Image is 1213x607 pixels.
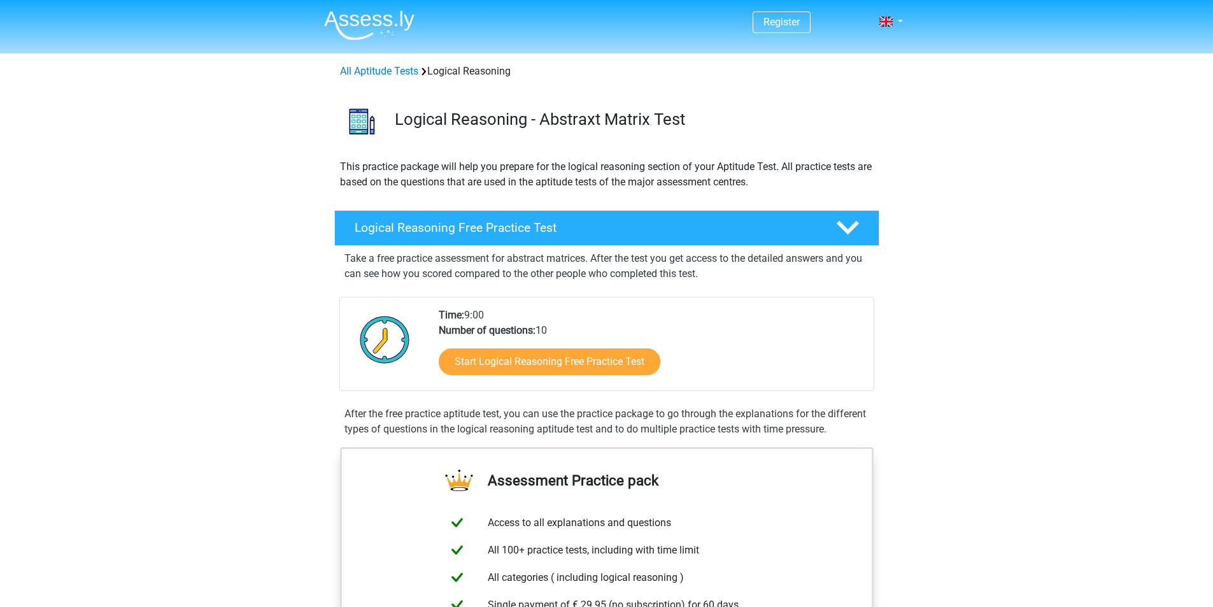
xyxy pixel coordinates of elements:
img: logical reasoning [335,94,389,148]
a: All Aptitude Tests [340,65,418,77]
a: Logical Reasoning Free Practice Test [329,210,884,246]
p: Take a free practice assessment for abstract matrices. After the test you get access to the detai... [344,251,869,282]
img: Assessly [324,10,415,40]
a: Start Logical Reasoning Free Practice Test [439,348,660,375]
p: This practice package will help you prepare for the logical reasoning section of your Aptitude Te... [340,159,874,190]
div: 9:00 10 [429,308,873,390]
h3: Logical Reasoning - Abstraxt Matrix Test [395,110,869,129]
h4: Logical Reasoning Free Practice Test [355,220,816,235]
div: After the free practice aptitude test, you can use the practice package to go through the explana... [339,406,874,437]
b: Time: [439,309,464,321]
a: Register [763,16,800,28]
div: Logical Reasoning [335,64,879,79]
b: Number of questions: [439,324,536,336]
img: Clock [353,308,417,371]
